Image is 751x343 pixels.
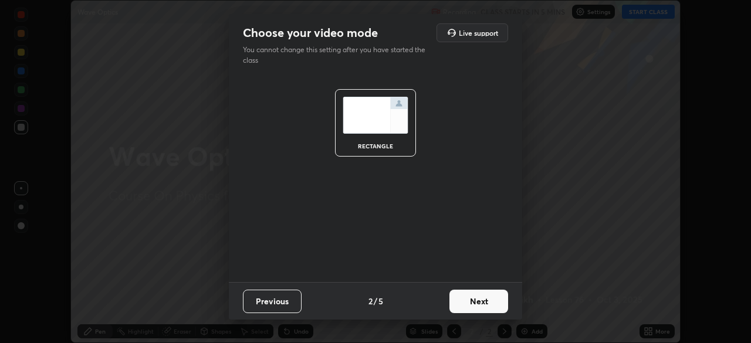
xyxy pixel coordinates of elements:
[459,29,498,36] h5: Live support
[368,295,373,307] h4: 2
[243,25,378,40] h2: Choose your video mode
[243,290,302,313] button: Previous
[449,290,508,313] button: Next
[374,295,377,307] h4: /
[352,143,399,149] div: rectangle
[243,45,433,66] p: You cannot change this setting after you have started the class
[378,295,383,307] h4: 5
[343,97,408,134] img: normalScreenIcon.ae25ed63.svg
